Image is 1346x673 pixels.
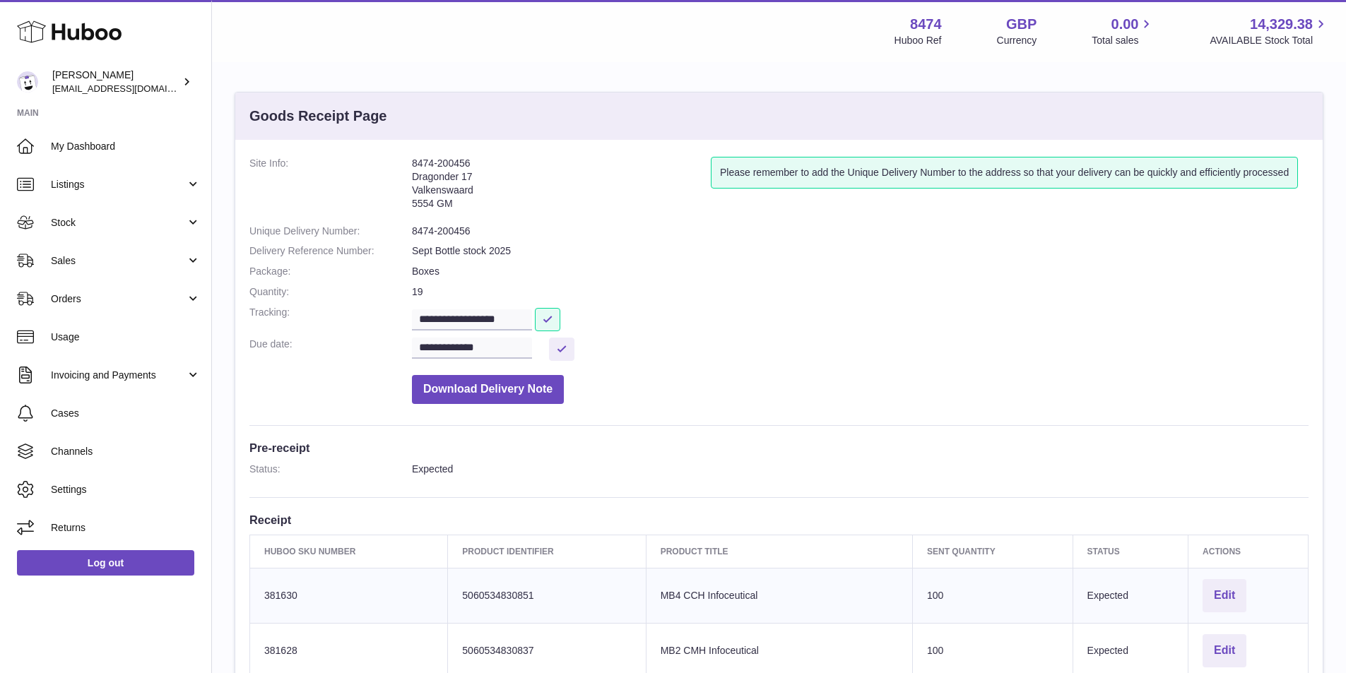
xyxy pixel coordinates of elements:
dd: Sept Bottle stock 2025 [412,244,1309,258]
button: Edit [1203,579,1246,612]
span: Returns [51,521,201,535]
dt: Quantity: [249,285,412,299]
td: 5060534830851 [448,568,646,623]
th: Huboo SKU Number [250,535,448,568]
dd: Boxes [412,265,1309,278]
dd: Expected [412,463,1309,476]
td: 381630 [250,568,448,623]
strong: 8474 [910,15,942,34]
span: My Dashboard [51,140,201,153]
span: Settings [51,483,201,496]
span: Sales [51,254,186,268]
span: Listings [51,178,186,191]
strong: GBP [1006,15,1037,34]
th: Product Identifier [448,535,646,568]
span: Usage [51,330,201,344]
dt: Site Info: [249,157,412,218]
span: Orders [51,292,186,306]
dt: Package: [249,265,412,278]
td: MB4 CCH Infoceutical [646,568,912,623]
span: AVAILABLE Stock Total [1210,34,1329,47]
th: Status [1073,535,1188,568]
span: [EMAIL_ADDRESS][DOMAIN_NAME] [52,83,208,94]
address: 8474-200456 Dragonder 17 Valkenswaard 5554 GM [412,157,711,218]
dt: Tracking: [249,306,412,330]
span: 14,329.38 [1250,15,1313,34]
a: 14,329.38 AVAILABLE Stock Total [1210,15,1329,47]
button: Download Delivery Note [412,375,564,404]
th: Actions [1188,535,1309,568]
th: Sent Quantity [913,535,1073,568]
h3: Pre-receipt [249,440,1309,455]
dt: Status: [249,463,412,476]
span: Cases [51,407,201,420]
span: Total sales [1092,34,1155,47]
dt: Delivery Reference Number: [249,244,412,258]
span: 0.00 [1111,15,1139,34]
th: Product title [646,535,912,568]
dt: Unique Delivery Number: [249,225,412,238]
span: Channels [51,445,201,458]
dd: 19 [412,285,1309,299]
a: Log out [17,550,194,576]
div: Currency [997,34,1037,47]
img: orders@neshealth.com [17,71,38,93]
button: Edit [1203,634,1246,667]
dt: Due date: [249,338,412,361]
a: 0.00 Total sales [1092,15,1155,47]
span: Invoicing and Payments [51,369,186,382]
td: 100 [913,568,1073,623]
h3: Goods Receipt Page [249,107,387,126]
div: [PERSON_NAME] [52,69,179,95]
span: Stock [51,216,186,230]
h3: Receipt [249,512,1309,528]
dd: 8474-200456 [412,225,1309,238]
div: Huboo Ref [895,34,942,47]
div: Please remember to add the Unique Delivery Number to the address so that your delivery can be qui... [711,157,1298,189]
td: Expected [1073,568,1188,623]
